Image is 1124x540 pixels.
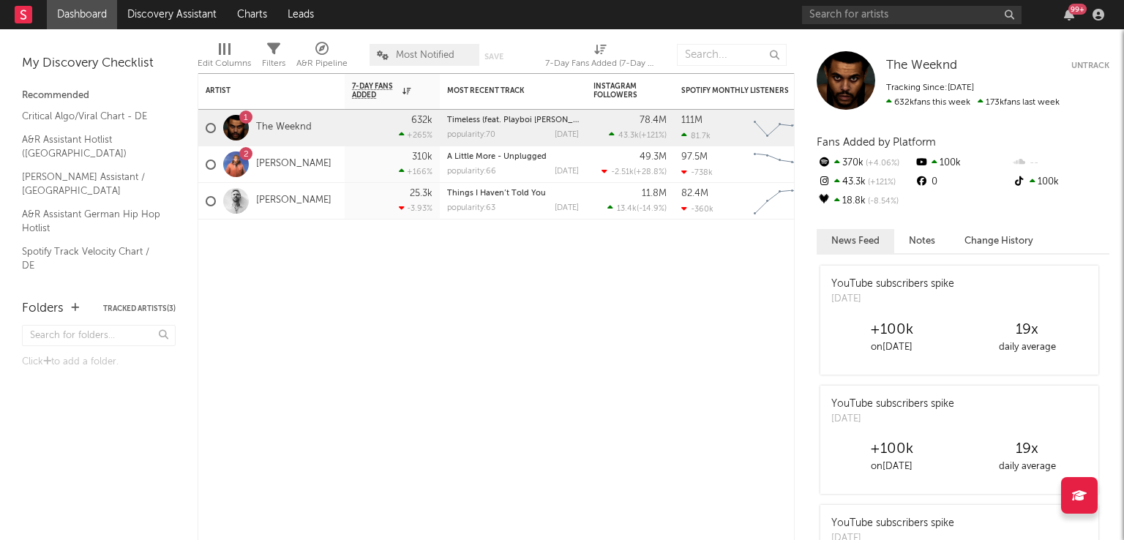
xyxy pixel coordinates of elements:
[555,204,579,212] div: [DATE]
[22,108,161,124] a: Critical Algo/Viral Chart - DE
[447,168,496,176] div: popularity: 66
[447,86,557,95] div: Most Recent Track
[593,82,645,100] div: Instagram Followers
[950,229,1048,253] button: Change History
[22,206,161,236] a: A&R Assistant German Hip Hop Hotlist
[198,37,251,79] div: Edit Columns
[681,152,708,162] div: 97.5M
[681,131,711,140] div: 81.7k
[22,132,161,162] a: A&R Assistant Hotlist ([GEOGRAPHIC_DATA])
[641,132,664,140] span: +121 %
[447,153,547,161] a: A Little More - Unplugged
[410,189,432,198] div: 25.3k
[886,83,974,92] span: Tracking Since: [DATE]
[447,153,579,161] div: A Little More - Unplugged
[914,173,1011,192] div: 0
[959,440,1095,458] div: 19 x
[817,137,936,148] span: Fans Added by Platform
[914,154,1011,173] div: 100k
[447,190,546,198] a: Things I Haven’t Told You
[545,55,655,72] div: 7-Day Fans Added (7-Day Fans Added)
[1012,173,1109,192] div: 100k
[747,146,813,183] svg: Chart title
[681,204,713,214] div: -360k
[802,6,1022,24] input: Search for artists
[886,59,957,72] span: The Weeknd
[609,130,667,140] div: ( )
[611,168,634,176] span: -2.51k
[103,305,176,312] button: Tracked Artists(3)
[447,116,671,124] a: Timeless (feat. Playboi [PERSON_NAME] & Doechii) - Remix
[817,154,914,173] div: 370k
[607,203,667,213] div: ( )
[22,169,161,199] a: [PERSON_NAME] Assistant / [GEOGRAPHIC_DATA]
[256,158,331,170] a: [PERSON_NAME]
[642,189,667,198] div: 11.8M
[447,190,579,198] div: Things I Haven’t Told You
[681,116,702,125] div: 111M
[817,173,914,192] div: 43.3k
[831,412,954,427] div: [DATE]
[447,131,495,139] div: popularity: 70
[824,458,959,476] div: on [DATE]
[352,82,399,100] span: 7-Day Fans Added
[831,292,954,307] div: [DATE]
[1012,154,1109,173] div: --
[831,277,954,292] div: YouTube subscribers spike
[602,167,667,176] div: ( )
[817,192,914,211] div: 18.8k
[262,37,285,79] div: Filters
[824,321,959,339] div: +100k
[256,121,312,134] a: The Weeknd
[677,44,787,66] input: Search...
[555,168,579,176] div: [DATE]
[262,55,285,72] div: Filters
[824,440,959,458] div: +100k
[22,244,161,274] a: Spotify Track Velocity Chart / DE
[411,116,432,125] div: 632k
[959,321,1095,339] div: 19 x
[296,37,348,79] div: A&R Pipeline
[886,59,957,73] a: The Weeknd
[618,132,639,140] span: 43.3k
[636,168,664,176] span: +28.8 %
[824,339,959,356] div: on [DATE]
[681,189,708,198] div: 82.4M
[484,53,503,61] button: Save
[555,131,579,139] div: [DATE]
[198,55,251,72] div: Edit Columns
[206,86,315,95] div: Artist
[681,86,791,95] div: Spotify Monthly Listeners
[22,325,176,346] input: Search for folders...
[959,458,1095,476] div: daily average
[866,179,896,187] span: +121 %
[831,516,954,531] div: YouTube subscribers spike
[447,116,579,124] div: Timeless (feat. Playboi Carti & Doechii) - Remix
[22,55,176,72] div: My Discovery Checklist
[256,195,331,207] a: [PERSON_NAME]
[747,183,813,220] svg: Chart title
[396,50,454,60] span: Most Notified
[886,98,970,107] span: 632k fans this week
[639,205,664,213] span: -14.9 %
[959,339,1095,356] div: daily average
[863,160,899,168] span: +4.06 %
[1064,9,1074,20] button: 99+
[747,110,813,146] svg: Chart title
[399,130,432,140] div: +265 %
[399,203,432,213] div: -3.93 %
[1071,59,1109,73] button: Untrack
[545,37,655,79] div: 7-Day Fans Added (7-Day Fans Added)
[296,55,348,72] div: A&R Pipeline
[412,152,432,162] div: 310k
[866,198,899,206] span: -8.54 %
[22,353,176,371] div: Click to add a folder.
[681,168,713,177] div: -738k
[640,116,667,125] div: 78.4M
[640,152,667,162] div: 49.3M
[22,300,64,318] div: Folders
[817,229,894,253] button: News Feed
[399,167,432,176] div: +166 %
[1068,4,1087,15] div: 99 +
[831,397,954,412] div: YouTube subscribers spike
